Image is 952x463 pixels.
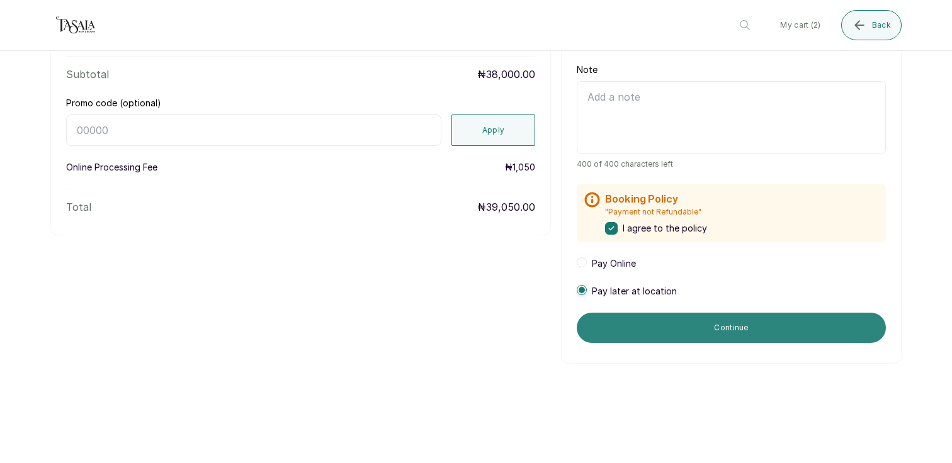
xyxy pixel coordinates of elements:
p: Online Processing Fee [66,161,157,174]
p: Subtotal [66,67,109,82]
button: Apply [451,114,536,146]
span: Pay later at location [592,285,677,298]
input: 00000 [66,114,441,146]
button: Continue [577,313,886,343]
p: ₦ [505,161,535,174]
span: 400 of 400 characters left [577,159,886,169]
button: My cart (2) [770,10,830,40]
span: Pay Online [592,257,636,270]
img: business logo [50,13,101,38]
p: ₦38,000.00 [477,67,535,82]
span: Back [872,20,891,30]
span: I agree to the policy [623,222,707,235]
span: 1,050 [513,162,535,172]
p: ₦39,050.00 [477,199,535,215]
label: Promo code (optional) [66,97,161,109]
label: Note [577,64,598,76]
p: "Payment not Refundable" [605,207,707,217]
p: Total [66,199,91,215]
h2: Booking Policy [605,192,707,207]
button: Back [841,10,902,40]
